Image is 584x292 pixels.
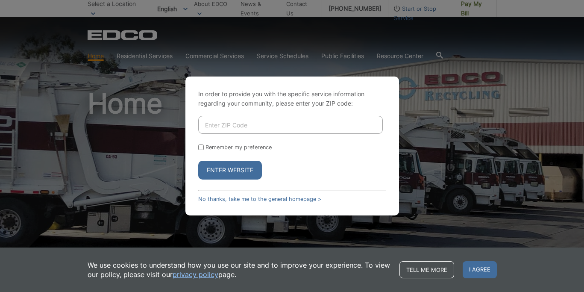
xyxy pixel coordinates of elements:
input: Enter ZIP Code [198,116,383,134]
p: In order to provide you with the specific service information regarding your community, please en... [198,89,386,108]
p: We use cookies to understand how you use our site and to improve your experience. To view our pol... [88,260,391,279]
span: I agree [463,261,497,278]
a: Tell me more [399,261,454,278]
a: No thanks, take me to the general homepage > [198,196,321,202]
a: privacy policy [173,270,218,279]
button: Enter Website [198,161,262,180]
label: Remember my preference [205,144,272,150]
